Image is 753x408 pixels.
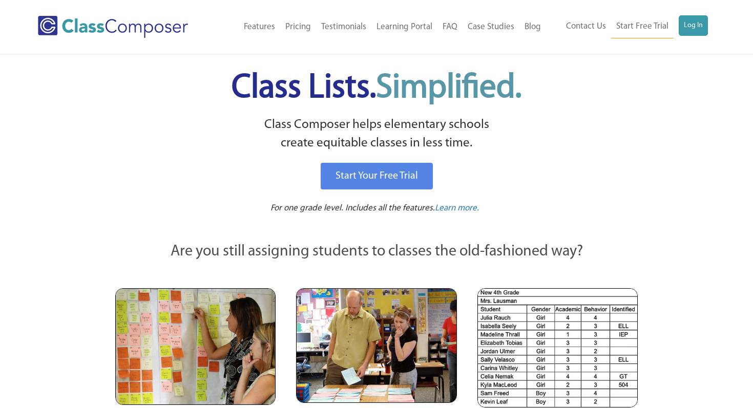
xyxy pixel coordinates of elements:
[561,15,611,38] a: Contact Us
[519,16,546,38] a: Blog
[215,16,546,38] nav: Header Menu
[115,288,276,405] img: Teachers Looking at Sticky Notes
[611,15,674,38] a: Start Free Trial
[270,204,435,212] span: For one grade level. Includes all the features.
[115,241,638,263] p: Are you still assigning students to classes the old-fashioned way?
[38,16,188,38] img: Class Composer
[546,15,708,38] nav: Header Menu
[437,16,463,38] a: FAQ
[316,16,371,38] a: Testimonials
[477,288,638,407] img: Spreadsheets
[280,16,316,38] a: Pricing
[239,16,280,38] a: Features
[336,171,418,181] span: Start Your Free Trial
[376,72,521,105] span: Simplified.
[296,288,456,402] img: Blue and Pink Paper Cards
[435,202,479,215] a: Learn more.
[463,16,519,38] a: Case Studies
[114,116,639,153] p: Class Composer helps elementary schools create equitable classes in less time.
[321,163,433,189] a: Start Your Free Trial
[435,204,479,212] span: Learn more.
[232,72,521,105] span: Class Lists.
[679,15,708,36] a: Log In
[371,16,437,38] a: Learning Portal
